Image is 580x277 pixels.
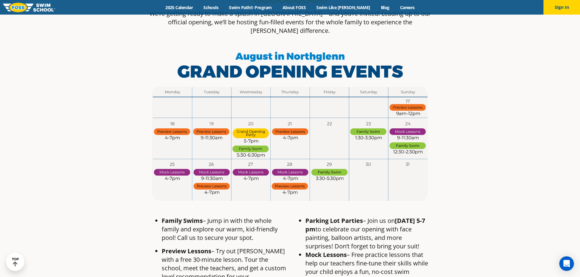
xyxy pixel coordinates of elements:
a: Swim Path® Program [224,5,277,10]
div: Open Intercom Messenger [559,256,574,271]
a: Careers [395,5,420,10]
a: Blog [375,5,395,10]
span: Preview Lessons [162,247,211,255]
strong: Mock Lessons [305,251,347,259]
a: Swim Like [PERSON_NAME] [311,5,376,10]
a: 2025 Calendar [160,5,198,10]
img: FOSS Swim School Logo [3,3,55,12]
strong: [DATE] 5-7 pm [305,216,425,233]
div: TOP [12,257,19,267]
p: We’re getting ready to make a splash in [GEOGRAPHIC_DATA]—and you’re invited! Leading up to our o... [146,9,434,35]
li: – Join us on to celebrate our opening with face painting, balloon artists, and more surprises! Do... [305,216,431,251]
p: – Jump in with the whole family and explore our warm, kid-friendly pool! Call us to secure your s... [162,216,287,242]
span: Family Swims [162,216,203,225]
strong: Parking Lot Parties [305,216,363,225]
a: About FOSS [277,5,311,10]
a: Schools [198,5,224,10]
